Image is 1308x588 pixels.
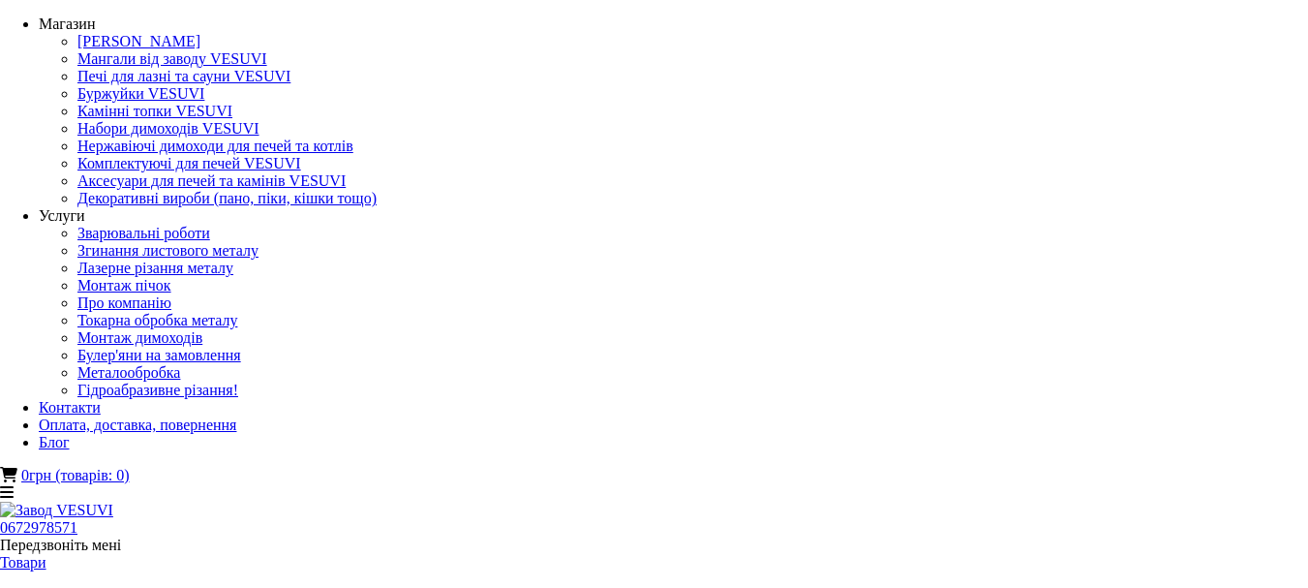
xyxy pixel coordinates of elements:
[77,242,259,259] a: Згинання листового металу
[77,50,267,67] a: Мангали від заводу VESUVI
[39,399,101,416] a: Контакти
[77,225,210,241] a: Зварювальні роботи
[39,15,1308,33] div: Магазин
[39,417,236,433] a: Оплата, доставка, повернення
[77,138,353,154] a: Нержавіючі димоходи для печей та котлів
[77,68,290,84] a: Печі для лазні та сауни VESUVI
[77,190,377,206] a: Декоративні вироби (пано, піки, кішки тощо)
[77,33,200,49] a: [PERSON_NAME]
[77,312,237,328] a: Токарна обробка металу
[77,382,238,398] a: Гідроабразивне різання!
[77,103,232,119] a: Камінні топки VESUVI
[77,364,180,381] a: Металообробка
[21,467,129,483] a: 0грн (товарів: 0)
[77,155,301,171] a: Комплектуючі для печей VESUVI
[39,207,1308,225] div: Услуги
[77,260,233,276] a: Лазерне різання металу
[39,434,70,450] a: Блог
[77,347,241,363] a: Булер'яни на замовлення
[77,277,171,294] a: Монтаж пічок
[77,329,202,346] a: Монтаж димоходів
[77,85,204,102] a: Буржуйки VESUVI
[77,120,259,137] a: Набори димоходів VESUVI
[77,172,346,189] a: Аксесуари для печей та камінів VESUVI
[77,294,171,311] a: Про компанію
